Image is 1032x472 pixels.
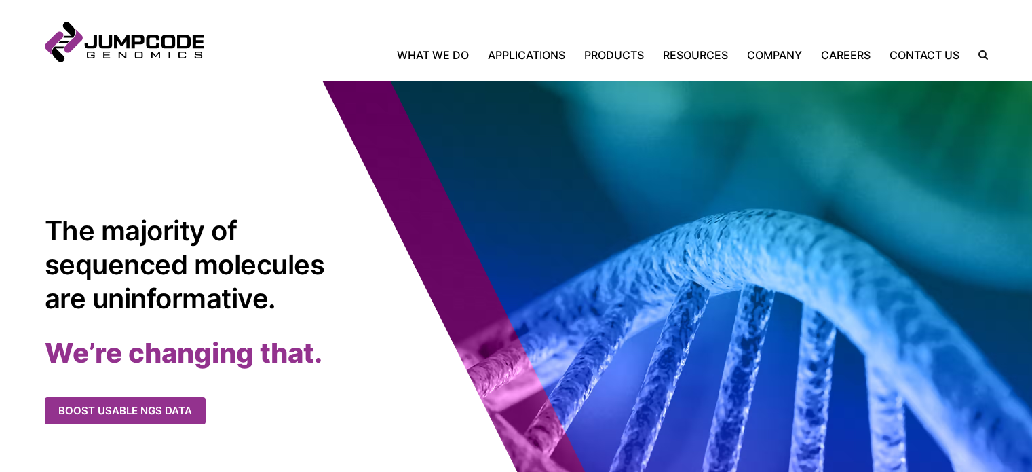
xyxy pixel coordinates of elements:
a: Products [575,47,653,63]
a: Boost usable NGS data [45,397,206,425]
a: Company [738,47,811,63]
a: Contact Us [880,47,969,63]
a: What We Do [397,47,478,63]
nav: Primary Navigation [204,47,969,63]
a: Careers [811,47,880,63]
h2: We’re changing that. [45,336,516,370]
a: Applications [478,47,575,63]
a: Resources [653,47,738,63]
h1: The majority of sequenced molecules are uninformative. [45,214,333,316]
label: Search the site. [969,50,988,60]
